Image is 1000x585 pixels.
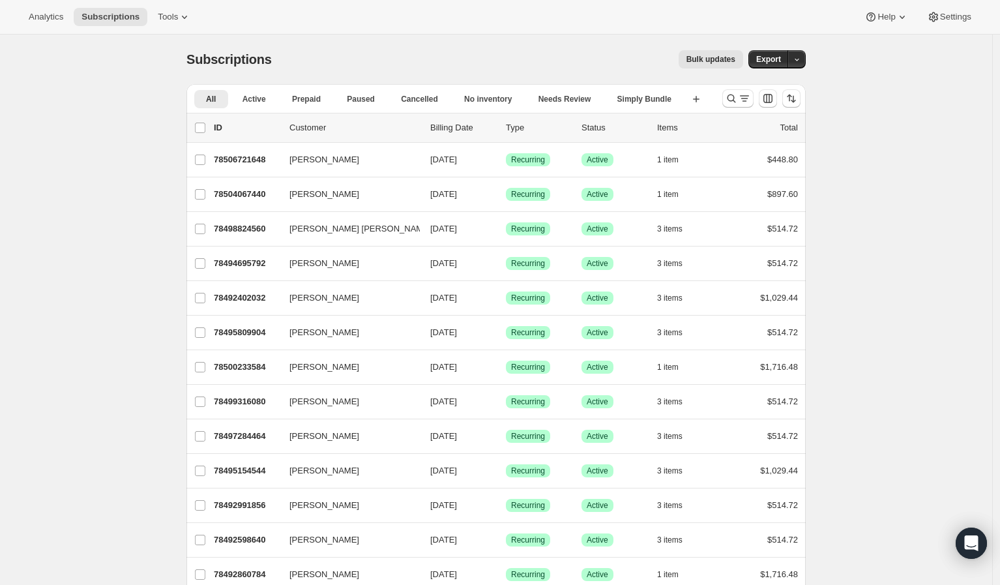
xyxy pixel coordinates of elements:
[289,430,359,443] span: [PERSON_NAME]
[282,322,412,343] button: [PERSON_NAME]
[401,94,438,104] span: Cancelled
[587,155,608,165] span: Active
[430,258,457,268] span: [DATE]
[214,427,798,445] div: 78497284464[PERSON_NAME][DATE]SuccessRecurringSuccessActive3 items$514.72
[430,327,457,337] span: [DATE]
[767,224,798,233] span: $514.72
[511,466,545,476] span: Recurring
[282,460,412,481] button: [PERSON_NAME]
[657,466,683,476] span: 3 items
[657,185,693,203] button: 1 item
[214,533,279,547] p: 78492598640
[748,50,789,68] button: Export
[282,149,412,170] button: [PERSON_NAME]
[150,8,199,26] button: Tools
[956,528,987,559] div: Open Intercom Messenger
[511,224,545,234] span: Recurring
[767,327,798,337] span: $514.72
[767,258,798,268] span: $514.72
[430,293,457,303] span: [DATE]
[511,362,545,372] span: Recurring
[511,189,545,200] span: Recurring
[214,499,279,512] p: 78492991856
[214,254,798,273] div: 78494695792[PERSON_NAME][DATE]SuccessRecurringSuccessActive3 items$514.72
[289,257,359,270] span: [PERSON_NAME]
[81,12,140,22] span: Subscriptions
[430,189,457,199] span: [DATE]
[617,94,671,104] span: Simply Bundle
[657,224,683,234] span: 3 items
[587,431,608,442] span: Active
[289,361,359,374] span: [PERSON_NAME]
[756,54,781,65] span: Export
[289,533,359,547] span: [PERSON_NAME]
[767,535,798,545] span: $514.72
[587,293,608,303] span: Active
[760,293,798,303] span: $1,029.44
[657,323,697,342] button: 3 items
[289,568,359,581] span: [PERSON_NAME]
[282,391,412,412] button: [PERSON_NAME]
[430,466,457,475] span: [DATE]
[282,495,412,516] button: [PERSON_NAME]
[430,500,457,510] span: [DATE]
[722,89,754,108] button: Search and filter results
[780,121,798,134] p: Total
[679,50,743,68] button: Bulk updates
[940,12,971,22] span: Settings
[214,185,798,203] div: 78504067440[PERSON_NAME][DATE]SuccessRecurringSuccessActive1 item$897.60
[587,327,608,338] span: Active
[21,8,71,26] button: Analytics
[767,500,798,510] span: $514.72
[767,397,798,406] span: $514.72
[194,111,263,125] button: More views
[430,224,457,233] span: [DATE]
[214,393,798,411] div: 78499316080[PERSON_NAME][DATE]SuccessRecurringSuccessActive3 items$514.72
[430,397,457,406] span: [DATE]
[657,254,697,273] button: 3 items
[214,188,279,201] p: 78504067440
[657,397,683,407] span: 3 items
[511,569,545,580] span: Recurring
[282,426,412,447] button: [PERSON_NAME]
[587,500,608,511] span: Active
[289,222,431,235] span: [PERSON_NAME] [PERSON_NAME]
[282,530,412,550] button: [PERSON_NAME]
[289,395,359,408] span: [PERSON_NAME]
[214,222,279,235] p: 78498824560
[347,94,375,104] span: Paused
[214,121,279,134] p: ID
[782,89,801,108] button: Sort the results
[282,564,412,585] button: [PERSON_NAME]
[511,535,545,545] span: Recurring
[581,121,647,134] p: Status
[464,94,512,104] span: No inventory
[657,362,679,372] span: 1 item
[511,500,545,511] span: Recurring
[506,121,571,134] div: Type
[877,12,895,22] span: Help
[430,535,457,545] span: [DATE]
[214,531,798,549] div: 78492598640[PERSON_NAME][DATE]SuccessRecurringSuccessActive3 items$514.72
[511,258,545,269] span: Recurring
[657,427,697,445] button: 3 items
[214,220,798,238] div: 78498824560[PERSON_NAME] [PERSON_NAME][DATE]SuccessRecurringSuccessActive3 items$514.72
[214,323,798,342] div: 78495809904[PERSON_NAME][DATE]SuccessRecurringSuccessActive3 items$514.72
[657,289,697,307] button: 3 items
[587,569,608,580] span: Active
[511,431,545,442] span: Recurring
[282,288,412,308] button: [PERSON_NAME]
[214,151,798,169] div: 78506721648[PERSON_NAME][DATE]SuccessRecurringSuccessActive1 item$448.80
[292,94,321,104] span: Prepaid
[587,224,608,234] span: Active
[289,188,359,201] span: [PERSON_NAME]
[243,94,266,104] span: Active
[282,253,412,274] button: [PERSON_NAME]
[214,565,798,584] div: 78492860784[PERSON_NAME][DATE]SuccessRecurringSuccessActive1 item$1,716.48
[919,8,979,26] button: Settings
[657,565,693,584] button: 1 item
[587,535,608,545] span: Active
[511,327,545,338] span: Recurring
[430,155,457,164] span: [DATE]
[214,496,798,515] div: 78492991856[PERSON_NAME][DATE]SuccessRecurringSuccessActive3 items$514.72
